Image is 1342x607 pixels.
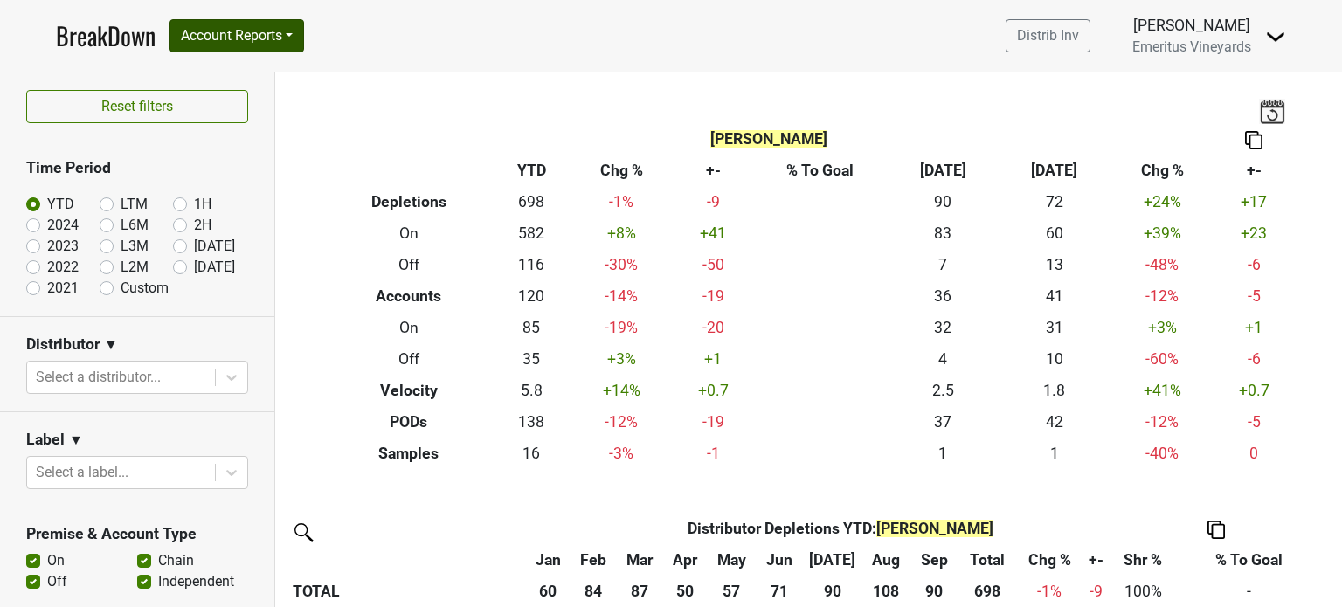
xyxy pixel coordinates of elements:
th: Chg % [1110,155,1214,187]
td: +17 [1214,187,1294,218]
th: Shr %: activate to sort column ascending [1110,544,1175,576]
span: ▼ [69,430,83,451]
a: BreakDown [56,17,156,54]
label: L2M [121,257,149,278]
td: +41 [674,218,753,250]
th: Chg % [570,155,674,187]
td: -6 [1214,250,1294,281]
th: Chg %: activate to sort column ascending [1017,544,1083,576]
th: 90 [803,576,862,607]
th: Jun: activate to sort column ascending [757,544,803,576]
td: -3 % [570,438,674,469]
td: -12 % [1110,281,1214,313]
th: Feb: activate to sort column ascending [571,544,615,576]
td: +14 % [570,375,674,406]
th: [DATE] [999,155,1110,187]
td: +8 % [570,218,674,250]
th: [DATE] [888,155,999,187]
h3: Distributor [26,335,100,354]
td: 31 [999,313,1110,344]
th: Apr: activate to sort column ascending [663,544,706,576]
td: -19 % [570,313,674,344]
th: May: activate to sort column ascending [706,544,757,576]
td: -6 [1214,343,1294,375]
th: Off [324,250,495,281]
label: [DATE] [194,257,235,278]
td: 1 [999,438,1110,469]
td: +1 [674,343,753,375]
th: &nbsp;: activate to sort column ascending [288,544,525,576]
th: 108 [862,576,911,607]
img: Copy to clipboard [1245,131,1262,149]
td: 116 [494,250,570,281]
th: Samples [324,438,495,469]
td: -14 % [570,281,674,313]
span: [PERSON_NAME] [876,520,993,537]
img: Dropdown Menu [1265,26,1286,47]
th: +- [674,155,753,187]
td: -40 % [1110,438,1214,469]
span: -1% [1037,583,1062,600]
td: 83 [888,218,999,250]
th: 90 [910,576,958,607]
label: 2023 [47,236,79,257]
span: -9 [1090,583,1103,600]
th: YTD [494,155,570,187]
th: % To Goal [753,155,888,187]
td: -9 [674,187,753,218]
a: Distrib Inv [1006,19,1090,52]
th: +-: activate to sort column ascending [1083,544,1110,576]
td: 138 [494,406,570,438]
th: 71 [757,576,803,607]
img: filter [288,517,316,545]
td: -19 [674,406,753,438]
label: 1H [194,194,211,215]
td: 72 [999,187,1110,218]
td: -20 [674,313,753,344]
td: -48 % [1110,250,1214,281]
td: 10 [999,343,1110,375]
td: +3 % [570,343,674,375]
td: +41 % [1110,375,1214,406]
td: -12 % [570,406,674,438]
label: L6M [121,215,149,236]
label: Custom [121,278,169,299]
td: 35 [494,343,570,375]
th: 87 [615,576,663,607]
label: [DATE] [194,236,235,257]
label: LTM [121,194,148,215]
th: +- [1214,155,1294,187]
td: 1.8 [999,375,1110,406]
th: 50 [663,576,706,607]
th: TOTAL [288,576,525,607]
h3: Premise & Account Type [26,525,248,543]
th: Aug: activate to sort column ascending [862,544,911,576]
img: Copy to clipboard [1207,521,1225,539]
th: Distributor Depletions YTD : [571,513,1110,544]
td: 36 [888,281,999,313]
th: % To Goal: activate to sort column ascending [1176,544,1322,576]
span: [PERSON_NAME] [710,130,827,148]
td: 85 [494,313,570,344]
td: 13 [999,250,1110,281]
label: 2H [194,215,211,236]
td: 60 [999,218,1110,250]
td: -30 % [570,250,674,281]
td: -60 % [1110,343,1214,375]
td: +24 % [1110,187,1214,218]
label: On [47,550,65,571]
button: Account Reports [169,19,304,52]
th: 57 [706,576,757,607]
h3: Time Period [26,159,248,177]
td: 0 [1214,438,1294,469]
label: 2022 [47,257,79,278]
label: Independent [158,571,234,592]
td: 42 [999,406,1110,438]
th: 698 [958,576,1017,607]
td: -1 % [570,187,674,218]
td: 120 [494,281,570,313]
th: On [324,218,495,250]
label: Chain [158,550,194,571]
td: 41 [999,281,1110,313]
th: Mar: activate to sort column ascending [615,544,663,576]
